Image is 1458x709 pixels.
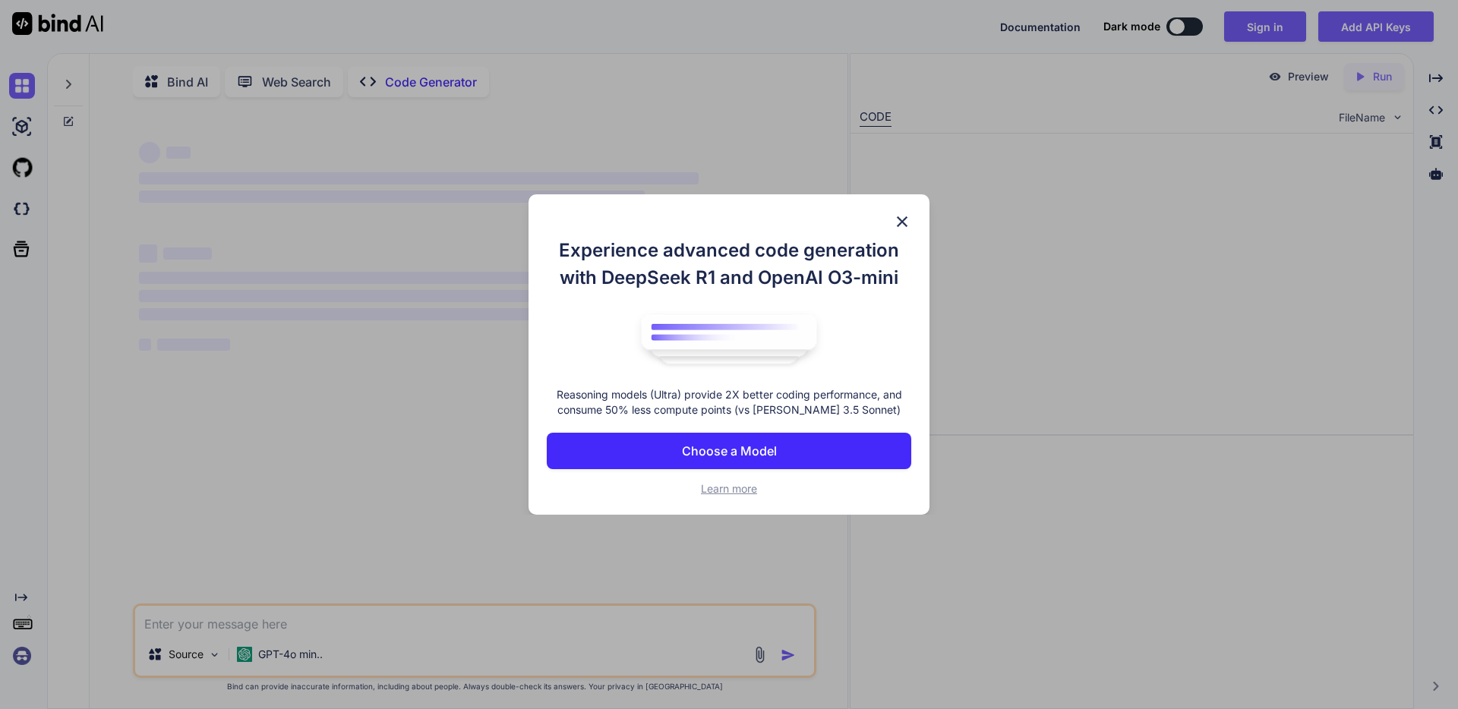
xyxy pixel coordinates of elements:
[547,433,911,469] button: Choose a Model
[682,442,777,460] p: Choose a Model
[893,213,911,231] img: close
[701,482,757,495] span: Learn more
[547,237,911,291] h1: Experience advanced code generation with DeepSeek R1 and OpenAI O3-mini
[630,307,828,372] img: bind logo
[547,387,911,418] p: Reasoning models (Ultra) provide 2X better coding performance, and consume 50% less compute point...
